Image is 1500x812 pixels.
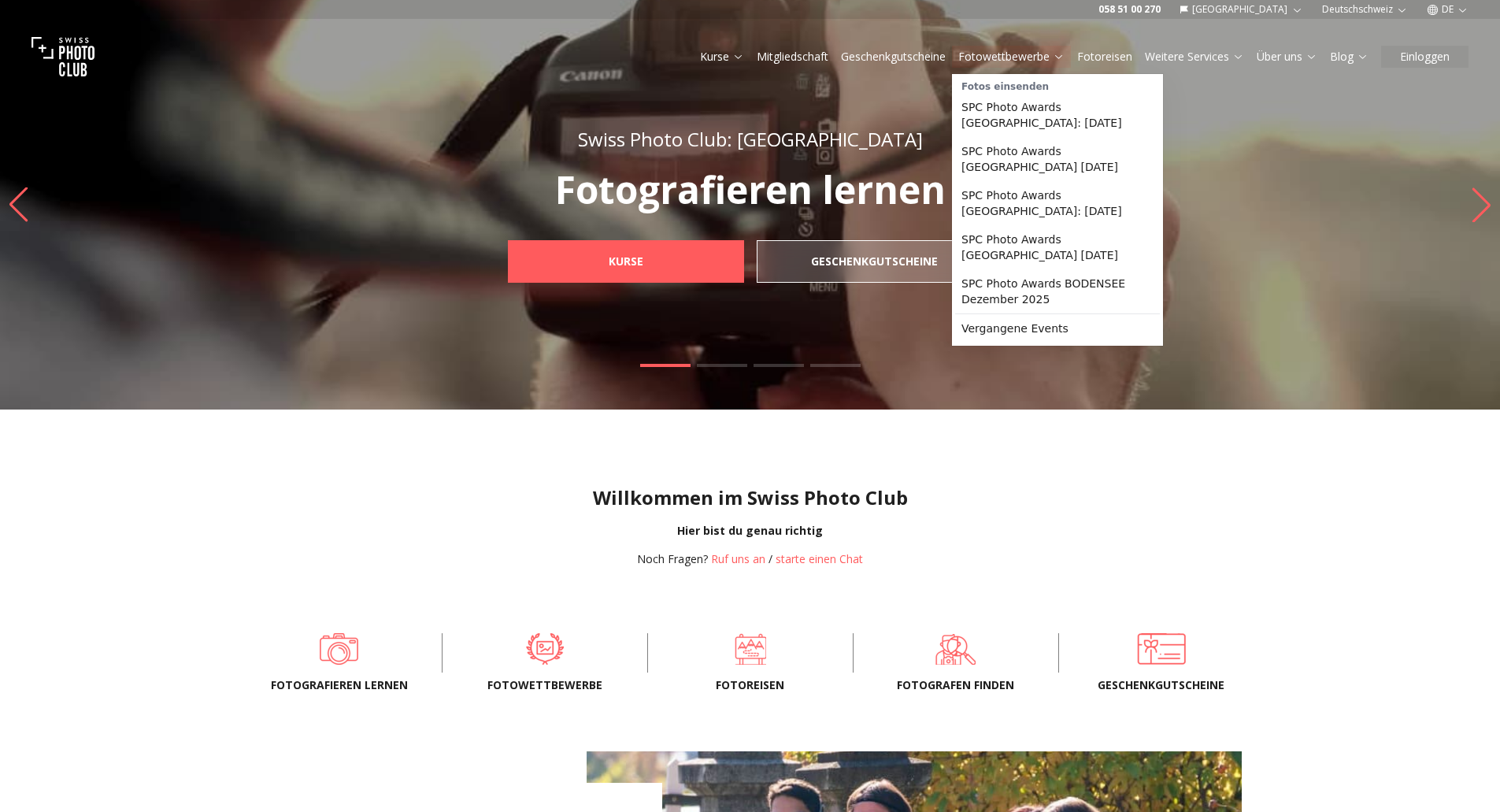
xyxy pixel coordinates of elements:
button: Geschenkgutscheine [835,46,952,68]
span: Fotowettbewerbe [468,677,622,693]
a: Fotografieren lernen [262,633,417,665]
a: Vergangene Events [955,314,1160,343]
a: Über uns [1257,49,1317,65]
span: Swiss Photo Club: [GEOGRAPHIC_DATA] [578,126,923,152]
span: Geschenkgutscheine [1084,677,1239,693]
a: Ruf uns an [711,551,765,566]
a: Kurse [700,49,744,65]
a: Kurse [508,240,744,283]
h1: Willkommen im Swiss Photo Club [13,485,1487,510]
button: Mitgliedschaft [750,46,835,68]
button: Über uns [1250,46,1324,68]
a: Weitere Services [1145,49,1244,65]
div: / [637,551,863,567]
button: Weitere Services [1139,46,1250,68]
div: Hier bist du genau richtig [13,523,1487,539]
a: SPC Photo Awards BODENSEE Dezember 2025 [955,269,1160,313]
b: Geschenkgutscheine [811,254,938,269]
a: SPC Photo Awards [GEOGRAPHIC_DATA] [DATE] [955,225,1160,269]
button: starte einen Chat [776,551,863,567]
button: Fotoreisen [1071,46,1139,68]
a: Fotowettbewerbe [468,633,622,665]
a: Fotowettbewerbe [958,49,1065,65]
a: Blog [1330,49,1369,65]
a: Geschenkgutscheine [757,240,993,283]
button: Einloggen [1381,46,1469,68]
span: Fotografen finden [879,677,1033,693]
button: Kurse [694,46,750,68]
a: Mitgliedschaft [757,49,828,65]
a: 058 51 00 270 [1098,3,1161,16]
div: Fotos einsenden [955,77,1160,93]
a: SPC Photo Awards [GEOGRAPHIC_DATA]: [DATE] [955,181,1160,225]
button: Fotowettbewerbe [952,46,1071,68]
a: Geschenkgutscheine [841,49,946,65]
a: Fotografen finden [879,633,1033,665]
a: Fotoreisen [1077,49,1132,65]
span: Fotoreisen [673,677,828,693]
a: SPC Photo Awards [GEOGRAPHIC_DATA]: [DATE] [955,93,1160,137]
span: Fotografieren lernen [262,677,417,693]
a: SPC Photo Awards [GEOGRAPHIC_DATA] [DATE] [955,137,1160,181]
button: Blog [1324,46,1375,68]
span: Noch Fragen? [637,551,708,566]
p: Fotografieren lernen [473,171,1028,209]
a: Geschenkgutscheine [1084,633,1239,665]
img: Swiss photo club [31,25,94,88]
a: Fotoreisen [673,633,828,665]
b: Kurse [609,254,643,269]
